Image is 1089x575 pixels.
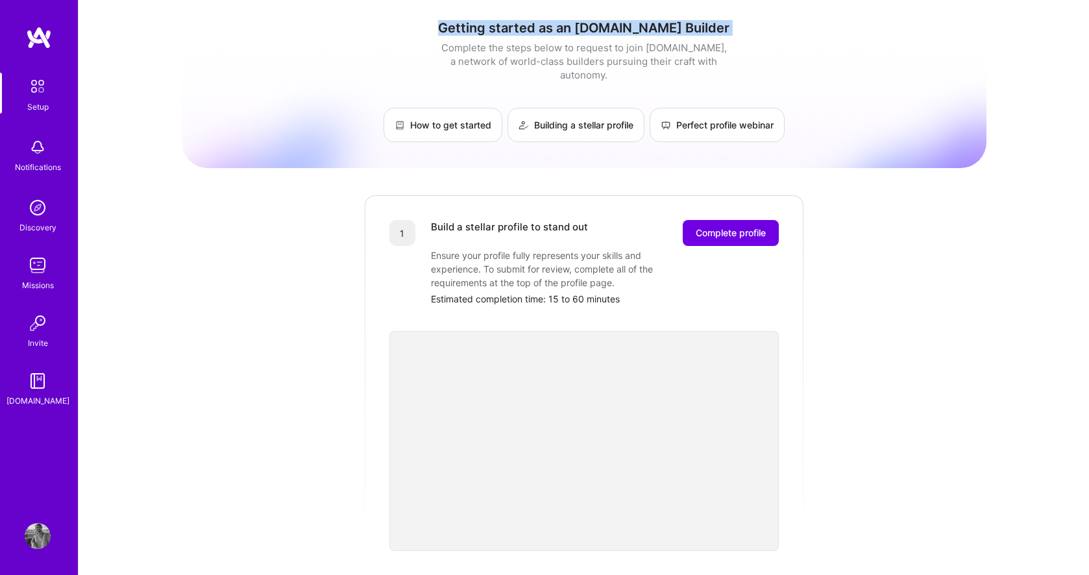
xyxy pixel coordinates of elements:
h1: Getting started as an [DOMAIN_NAME] Builder [182,20,986,36]
div: Build a stellar profile to stand out [431,220,588,246]
iframe: video [389,331,779,551]
div: Ensure your profile fully represents your skills and experience. To submit for review, complete a... [431,249,691,289]
img: User Avatar [25,523,51,549]
img: Building a stellar profile [519,120,529,130]
div: Missions [22,278,54,292]
img: logo [26,26,52,49]
img: guide book [25,368,51,394]
img: Perfect profile webinar [661,120,671,130]
img: discovery [25,195,51,221]
img: bell [25,134,51,160]
img: How to get started [395,120,405,130]
div: Complete the steps below to request to join [DOMAIN_NAME], a network of world-class builders purs... [438,41,730,82]
div: Discovery [19,221,56,234]
div: Estimated completion time: 15 to 60 minutes [431,292,779,306]
div: Invite [28,336,48,350]
a: Perfect profile webinar [650,108,785,142]
a: Building a stellar profile [508,108,644,142]
div: 1 [389,220,415,246]
img: teamwork [25,252,51,278]
div: Setup [27,100,49,114]
div: Notifications [15,160,61,174]
a: User Avatar [21,523,54,549]
button: Complete profile [683,220,779,246]
span: Complete profile [696,226,766,239]
div: [DOMAIN_NAME] [6,394,69,408]
img: Invite [25,310,51,336]
a: How to get started [384,108,502,142]
img: setup [24,73,51,100]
